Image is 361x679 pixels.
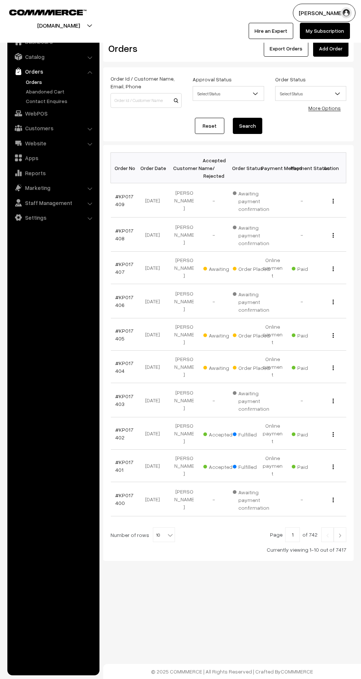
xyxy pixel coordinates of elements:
[258,153,287,183] th: Payment Method
[233,188,270,213] span: Awaiting payment confirmation
[9,211,97,224] a: Settings
[9,151,97,165] a: Apps
[258,351,287,383] td: Online payment
[199,284,228,318] td: -
[337,533,343,538] img: Right
[193,87,263,100] span: Select Status
[9,7,74,16] a: COMMMERCE
[103,664,361,679] footer: © 2025 COMMMERCE | All Rights Reserved | Crafted By
[140,417,169,450] td: [DATE]
[169,383,199,417] td: [PERSON_NAME]
[169,218,199,252] td: [PERSON_NAME]
[115,492,133,506] a: #KP017400
[341,7,352,18] img: user
[287,482,317,516] td: -
[333,498,334,502] img: Menu
[153,527,175,542] span: 10
[233,222,270,247] span: Awaiting payment confirmation
[111,75,182,90] label: Order Id / Customer Name, Email, Phone
[9,121,97,135] a: Customers
[233,429,270,438] span: Fulfilled
[24,97,97,105] a: Contact Enquires
[300,23,350,39] a: My Subscription
[115,328,133,342] a: #KP017405
[287,218,317,252] td: -
[333,464,334,469] img: Menu
[292,461,329,471] span: Paid
[258,318,287,351] td: Online payment
[281,668,313,675] a: COMMMERCE
[233,362,270,372] span: Order Placed
[317,153,346,183] th: Action
[292,330,329,339] span: Paid
[292,429,329,438] span: Paid
[276,87,346,100] span: Select Status
[9,107,97,120] a: WebPOS
[199,383,228,417] td: -
[233,461,270,471] span: Fulfilled
[324,533,331,538] img: Left
[9,137,97,150] a: Website
[302,531,318,538] span: of 742
[115,193,133,207] a: #KP017409
[9,166,97,180] a: Reports
[9,65,97,78] a: Orders
[111,531,149,539] span: Number of rows
[111,93,182,108] input: Order Id / Customer Name / Customer Email / Customer Phone
[287,284,317,318] td: -
[233,289,270,314] span: Awaiting payment confirmation
[140,351,169,383] td: [DATE]
[115,393,133,407] a: #KP017403
[333,399,334,403] img: Menu
[199,153,228,183] th: Accepted / Rejected
[9,10,87,15] img: COMMMERCE
[169,450,199,482] td: [PERSON_NAME]
[308,105,341,111] a: More Options
[203,429,240,438] span: Accepted
[115,360,133,374] a: #KP017404
[9,196,97,209] a: Staff Management
[333,432,334,437] img: Menu
[270,531,283,538] span: Page
[9,181,97,194] a: Marketing
[195,118,224,134] a: Reset
[228,153,258,183] th: Order Status
[333,233,334,238] img: Menu
[169,284,199,318] td: [PERSON_NAME]
[9,50,97,63] a: Catalog
[264,40,308,57] button: Export Orders
[140,284,169,318] td: [DATE]
[115,261,133,275] a: #KP017407
[169,252,199,284] td: [PERSON_NAME]
[108,43,181,54] h2: Orders
[24,78,97,86] a: Orders
[333,266,334,271] img: Menu
[169,318,199,351] td: [PERSON_NAME]
[140,383,169,417] td: [DATE]
[169,351,199,383] td: [PERSON_NAME]
[333,300,334,304] img: Menu
[140,450,169,482] td: [DATE]
[333,199,334,204] img: Menu
[199,183,228,218] td: -
[199,218,228,252] td: -
[233,487,270,512] span: Awaiting payment confirmation
[140,153,169,183] th: Order Date
[193,75,232,83] label: Approval Status
[193,86,264,101] span: Select Status
[153,528,175,542] span: 10
[140,252,169,284] td: [DATE]
[169,183,199,218] td: [PERSON_NAME]
[233,118,262,134] button: Search
[258,450,287,482] td: Online payment
[169,153,199,183] th: Customer Name
[111,153,140,183] th: Order No
[287,383,317,417] td: -
[140,318,169,351] td: [DATE]
[140,482,169,516] td: [DATE]
[287,153,317,183] th: Payment Status
[292,263,329,273] span: Paid
[203,330,240,339] span: Awaiting
[140,183,169,218] td: [DATE]
[115,294,133,308] a: #KP017406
